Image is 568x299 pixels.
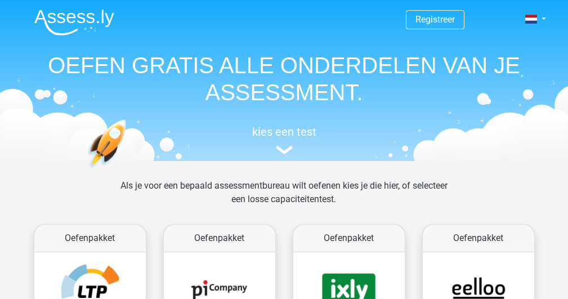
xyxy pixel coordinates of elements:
img: Assessly [34,9,114,35]
img: oefenen [87,119,170,221]
img: assessment [276,146,293,154]
h5: kies een test [25,125,543,139]
a: kies een test [25,125,543,155]
div: Als je voor een bepaald assessmentbureau wilt oefenen kies je die hier, of selecteer een losse ca... [111,179,457,220]
h1: OEFEN GRATIS ALLE ONDERDELEN VAN JE ASSESSMENT. [25,52,543,106]
a: Registreer [415,14,455,25]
